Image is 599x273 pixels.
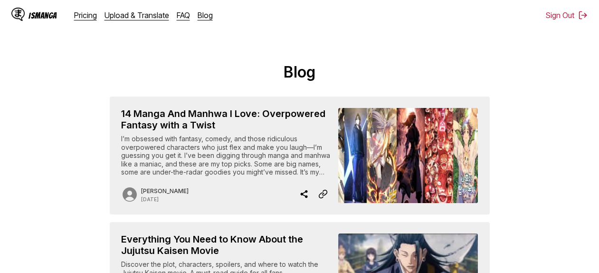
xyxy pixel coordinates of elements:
a: Upload & Translate [105,10,169,20]
img: Sign out [578,10,588,20]
h2: 14 Manga And Manhwa I Love: Overpowered Fantasy with a Twist [121,108,331,131]
img: Copy Article Link [318,188,328,200]
img: Cover image for 14 Manga And Manhwa I Love: Overpowered Fantasy with a Twist [338,108,478,203]
a: IsManga LogoIsManga [11,8,74,23]
h2: Everything You Need to Know About the Jujutsu Kaisen Movie [121,234,331,256]
img: Share blog [299,188,309,200]
p: Author [141,187,189,195]
a: Pricing [74,10,97,20]
div: I’m obsessed with fantasy, comedy, and those ridiculous overpowered characters who just flex and ... [121,135,331,176]
a: 14 Manga And Manhwa I Love: Overpowered Fantasy with a Twist [110,97,490,214]
img: IsManga Logo [11,8,25,21]
div: IsManga [29,11,57,20]
p: Date published [141,196,189,202]
img: Author avatar [121,186,138,203]
a: Blog [198,10,213,20]
h1: Blog [8,63,591,81]
a: FAQ [177,10,190,20]
button: Sign Out [546,10,588,20]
